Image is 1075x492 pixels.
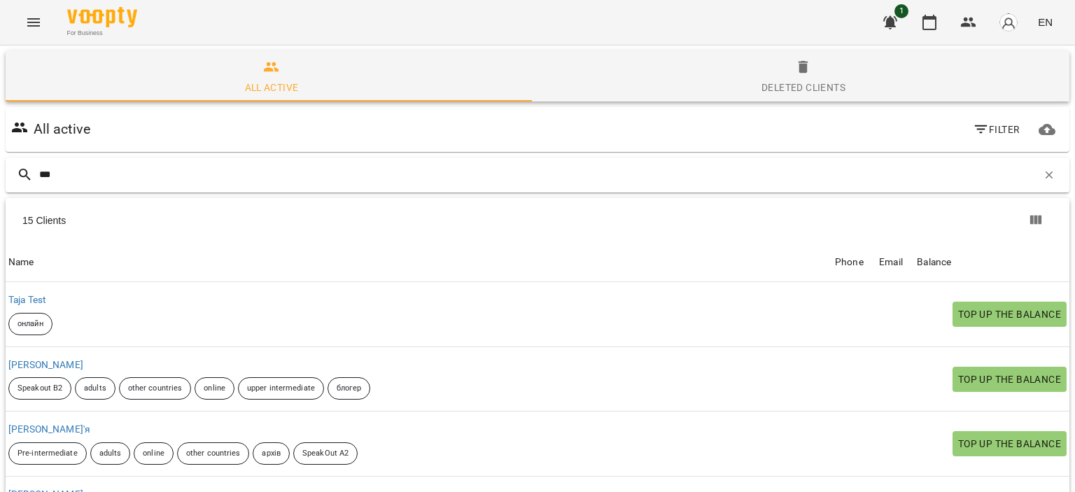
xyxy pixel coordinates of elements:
[204,383,225,395] p: online
[958,371,1061,388] span: Top up the balance
[134,442,174,465] div: online
[328,377,371,400] div: блогер
[90,442,131,465] div: adults
[293,442,358,465] div: SpeakOut A2
[879,254,903,271] div: Sort
[8,294,46,305] a: Taja Test
[879,254,903,271] div: Email
[128,383,183,395] p: other countries
[967,117,1025,142] button: Filter
[917,254,1067,271] span: Balance
[67,29,137,38] span: For Business
[177,442,250,465] div: other countries
[953,302,1067,327] button: Top up the balance
[953,431,1067,456] button: Top up the balance
[262,448,281,460] p: архів
[337,383,362,395] p: блогер
[8,254,829,271] span: Name
[8,442,87,465] div: Pre-intermediate
[8,254,34,271] div: Name
[247,383,315,395] p: upper intermediate
[8,313,52,335] div: онлайн
[835,254,864,271] div: Phone
[99,448,122,460] p: adults
[973,121,1020,138] span: Filter
[1038,15,1053,29] span: EN
[22,213,542,227] div: 15 Clients
[999,13,1018,32] img: avatar_s.png
[302,448,349,460] p: SpeakOut A2
[958,435,1061,452] span: Top up the balance
[245,79,299,96] div: All active
[8,254,34,271] div: Sort
[6,198,1069,243] div: Table Toolbar
[1032,9,1058,35] button: EN
[84,383,106,395] p: adults
[17,383,62,395] p: Speakout B2
[75,377,115,400] div: adults
[917,254,951,271] div: Balance
[953,367,1067,392] button: Top up the balance
[17,6,50,39] button: Menu
[143,448,164,460] p: online
[238,377,324,400] div: upper intermediate
[1019,204,1053,237] button: Columns view
[8,423,90,435] a: [PERSON_NAME]'я
[894,4,908,18] span: 1
[67,7,137,27] img: Voopty Logo
[119,377,192,400] div: other countries
[195,377,234,400] div: online
[17,448,78,460] p: Pre-intermediate
[17,318,43,330] p: онлайн
[34,118,90,140] h6: All active
[835,254,873,271] span: Phone
[8,359,83,370] a: [PERSON_NAME]
[186,448,241,460] p: other countries
[761,79,845,96] div: Deleted clients
[958,306,1061,323] span: Top up the balance
[253,442,290,465] div: архів
[917,254,951,271] div: Sort
[8,377,71,400] div: Speakout B2
[879,254,911,271] span: Email
[835,254,864,271] div: Sort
